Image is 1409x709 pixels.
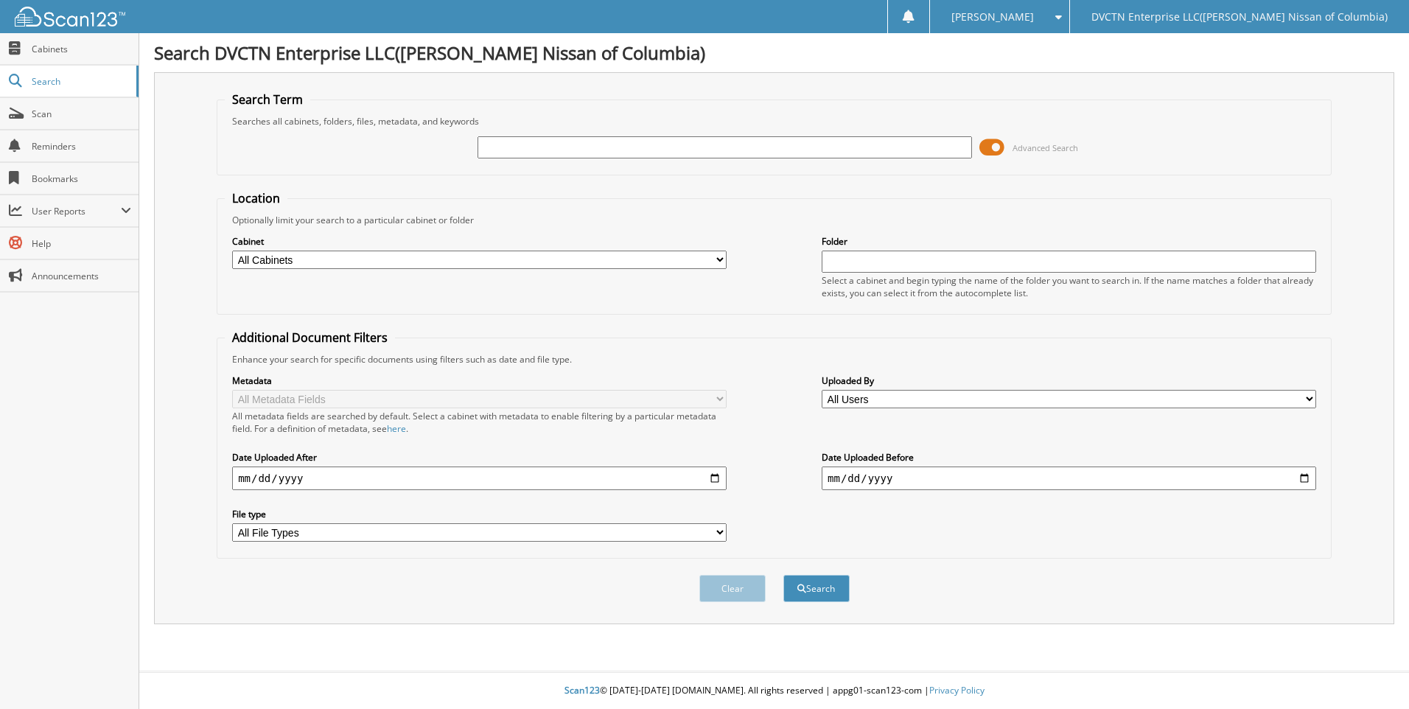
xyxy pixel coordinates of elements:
[232,410,727,435] div: All metadata fields are searched by default. Select a cabinet with metadata to enable filtering b...
[929,684,985,696] a: Privacy Policy
[32,237,131,250] span: Help
[32,43,131,55] span: Cabinets
[699,575,766,602] button: Clear
[225,353,1324,366] div: Enhance your search for specific documents using filters such as date and file type.
[783,575,850,602] button: Search
[1013,142,1078,153] span: Advanced Search
[225,190,287,206] legend: Location
[822,235,1316,248] label: Folder
[225,214,1324,226] div: Optionally limit your search to a particular cabinet or folder
[822,467,1316,490] input: end
[32,270,131,282] span: Announcements
[232,374,727,387] label: Metadata
[232,235,727,248] label: Cabinet
[32,205,121,217] span: User Reports
[822,451,1316,464] label: Date Uploaded Before
[225,91,310,108] legend: Search Term
[225,329,395,346] legend: Additional Document Filters
[32,75,129,88] span: Search
[32,108,131,120] span: Scan
[139,673,1409,709] div: © [DATE]-[DATE] [DOMAIN_NAME]. All rights reserved | appg01-scan123-com |
[822,274,1316,299] div: Select a cabinet and begin typing the name of the folder you want to search in. If the name match...
[564,684,600,696] span: Scan123
[822,374,1316,387] label: Uploaded By
[154,41,1394,65] h1: Search DVCTN Enterprise LLC([PERSON_NAME] Nissan of Columbia)
[1091,13,1388,21] span: DVCTN Enterprise LLC([PERSON_NAME] Nissan of Columbia)
[951,13,1034,21] span: [PERSON_NAME]
[232,467,727,490] input: start
[232,508,727,520] label: File type
[15,7,125,27] img: scan123-logo-white.svg
[225,115,1324,128] div: Searches all cabinets, folders, files, metadata, and keywords
[387,422,406,435] a: here
[232,451,727,464] label: Date Uploaded After
[32,140,131,153] span: Reminders
[32,172,131,185] span: Bookmarks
